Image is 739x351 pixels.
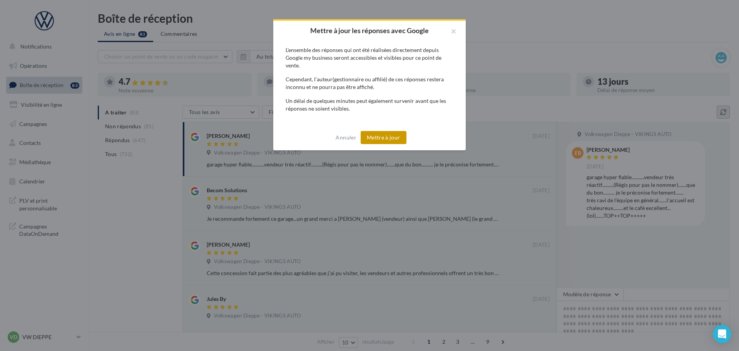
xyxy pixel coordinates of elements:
[286,97,453,113] div: Un délai de quelques minutes peut également survenir avant que les réponses ne soient visibles.
[713,325,731,343] div: Open Intercom Messenger
[286,27,453,34] h2: Mettre à jour les réponses avec Google
[333,133,359,142] button: Annuler
[286,76,453,91] div: Cependant, l’auteur(gestionnaire ou affilié) de ces réponses restera inconnu et ne pourra pas êtr...
[286,47,441,69] span: L’ensemble des réponses qui ont été réalisées directement depuis Google my business seront access...
[361,131,406,144] button: Mettre à jour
